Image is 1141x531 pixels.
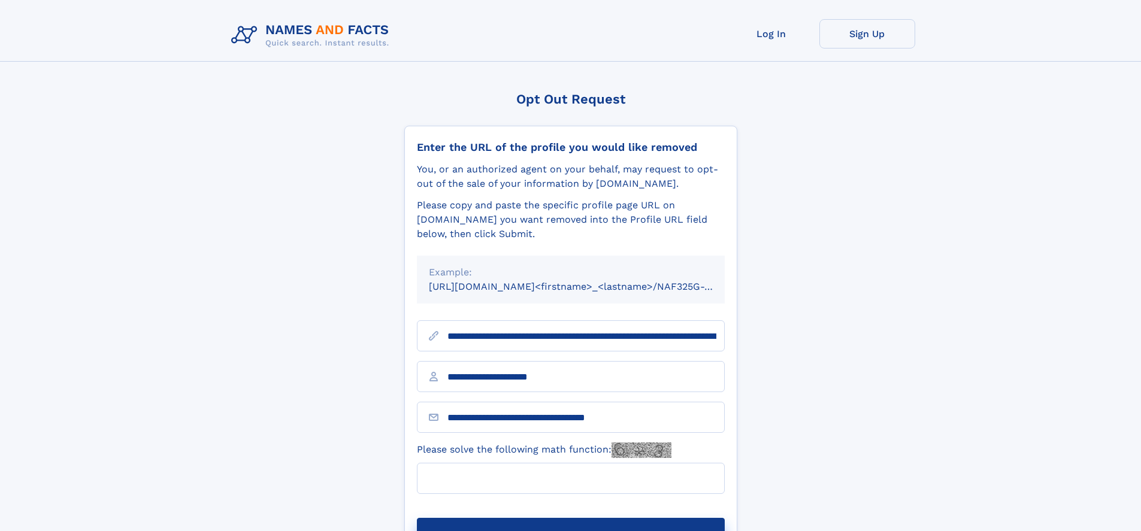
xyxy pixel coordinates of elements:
small: [URL][DOMAIN_NAME]<firstname>_<lastname>/NAF325G-xxxxxxxx [429,281,747,292]
a: Sign Up [819,19,915,48]
a: Log In [724,19,819,48]
div: Please copy and paste the specific profile page URL on [DOMAIN_NAME] you want removed into the Pr... [417,198,725,241]
div: Enter the URL of the profile you would like removed [417,141,725,154]
img: Logo Names and Facts [226,19,399,51]
div: Opt Out Request [404,92,737,107]
div: You, or an authorized agent on your behalf, may request to opt-out of the sale of your informatio... [417,162,725,191]
label: Please solve the following math function: [417,442,671,458]
div: Example: [429,265,713,280]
